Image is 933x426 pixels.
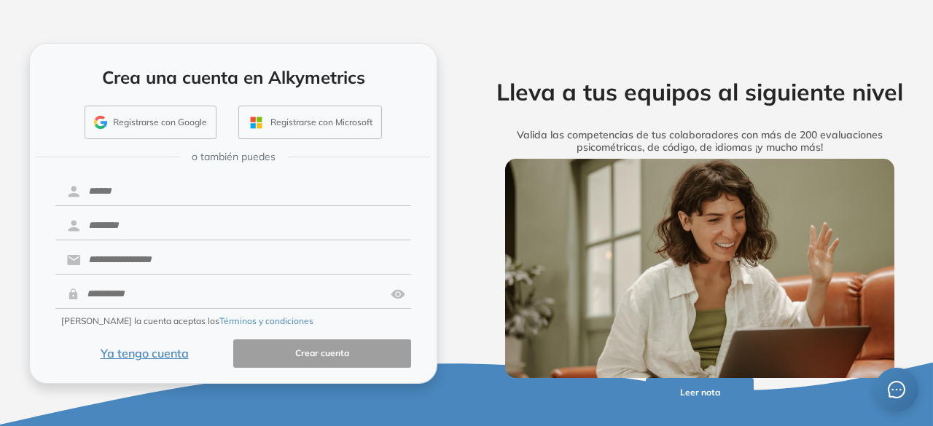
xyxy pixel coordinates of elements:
button: Registrarse con Google [85,106,216,139]
button: Leer nota [646,378,754,406]
img: GMAIL_ICON [94,116,107,129]
button: Ya tengo cuenta [55,339,233,368]
span: o también puedes [192,149,276,165]
img: img-more-info [505,159,895,378]
button: Registrarse con Microsoft [238,106,382,139]
h5: Medimos habilidades, entrenamos equipos [36,32,431,44]
h5: Valida las competencias de tus colaboradores con más de 200 evaluaciones psicométricas, de código... [483,129,916,154]
img: asd [391,280,405,308]
span: [PERSON_NAME] la cuenta aceptas los [61,315,313,328]
span: message [888,381,905,398]
h2: Lleva a tus equipos al siguiente nivel [483,78,916,106]
img: OUTLOOK_ICON [248,114,265,131]
button: Términos y condiciones [219,315,313,328]
h4: Crea una cuenta en Alkymetrics [49,67,418,88]
button: Crear cuenta [233,339,411,368]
